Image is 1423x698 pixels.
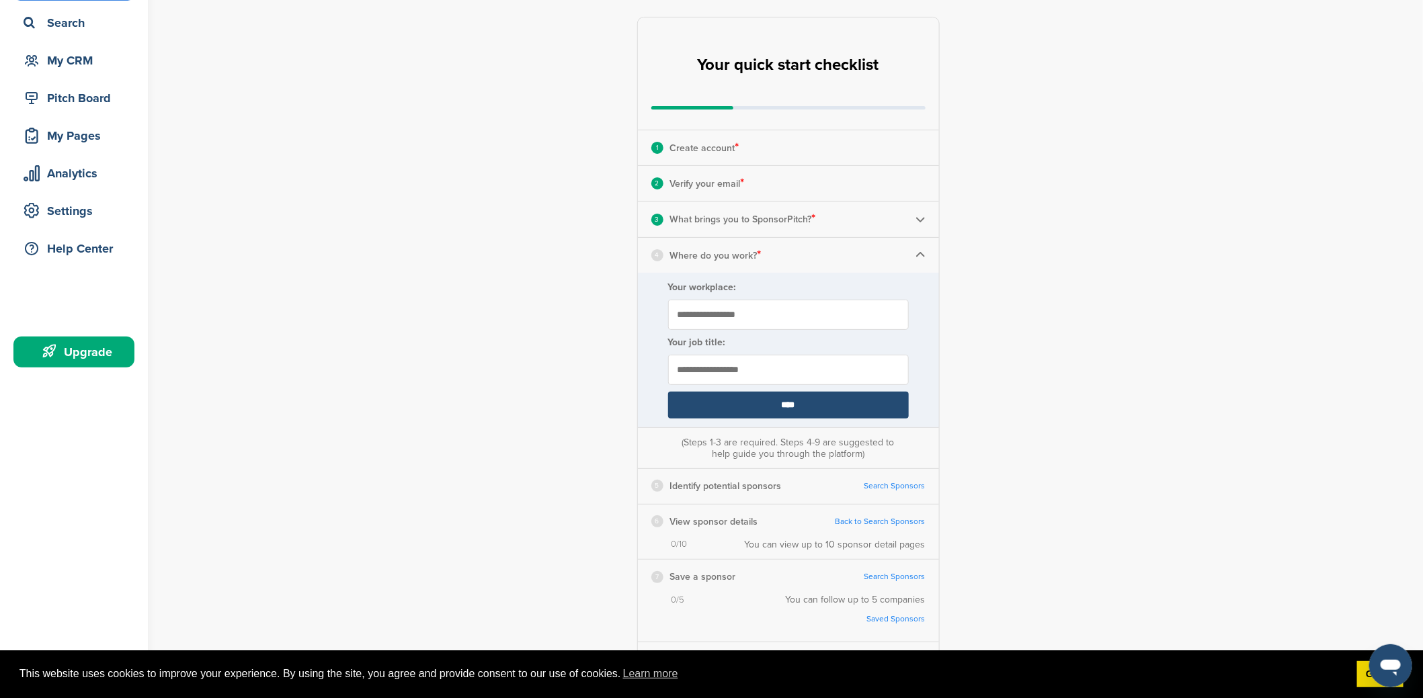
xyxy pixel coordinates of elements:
label: Your job title: [668,337,909,348]
p: Save a sponsor [670,568,736,585]
p: Identify potential sponsors [670,478,782,494]
p: Verify your email [670,175,745,192]
div: Help Center [20,236,134,261]
a: Back to Search Sponsors [836,517,926,527]
p: What brings you to SponsorPitch? [670,210,816,228]
div: Settings [20,199,134,223]
div: 2 [651,177,663,189]
div: My Pages [20,124,134,148]
a: Pitch Board [13,83,134,114]
div: Search [20,11,134,35]
a: My Pages [13,120,134,151]
a: My CRM [13,45,134,76]
p: Where do you work? [670,247,762,264]
span: 0/10 [672,539,688,550]
a: Settings [13,195,134,226]
a: Upgrade [13,337,134,367]
div: Analytics [20,161,134,185]
a: learn more about cookies [621,664,680,684]
label: Your workplace: [668,281,909,293]
div: 5 [651,480,663,492]
div: 7 [651,571,663,583]
h2: Your quick start checklist [698,50,879,80]
a: Search Sponsors [864,481,926,491]
a: dismiss cookie message [1357,661,1404,688]
img: Checklist arrow 1 [916,250,926,260]
p: View sponsor details [670,513,758,530]
iframe: Button to launch messaging window [1369,644,1412,687]
div: You can follow up to 5 companies [786,594,926,633]
div: 3 [651,214,663,226]
a: Search [13,7,134,38]
div: (Steps 1-3 are required. Steps 4-9 are suggested to help guide you through the platform) [678,437,897,460]
div: My CRM [20,48,134,73]
div: 4 [651,249,663,261]
a: Saved Sponsors [799,614,926,624]
a: Analytics [13,158,134,189]
div: 1 [651,142,663,154]
span: 0/5 [672,595,685,606]
div: Pitch Board [20,86,134,110]
img: Checklist arrow 2 [916,214,926,224]
a: Search Sponsors [864,572,926,582]
span: This website uses cookies to improve your experience. By using the site, you agree and provide co... [19,664,1346,684]
div: Upgrade [20,340,134,364]
a: Help Center [13,233,134,264]
div: 6 [651,515,663,527]
div: You can view up to 10 sponsor detail pages [745,539,926,550]
p: Create account [670,139,739,157]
